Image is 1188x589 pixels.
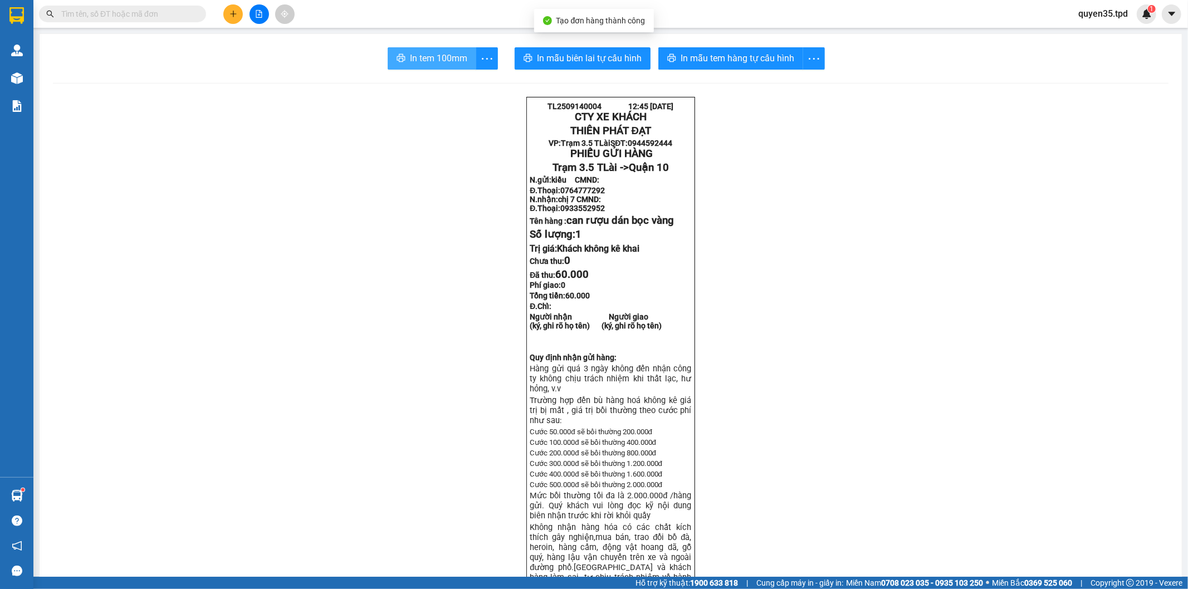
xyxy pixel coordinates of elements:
span: Quận 10 [102,65,142,77]
button: caret-down [1162,4,1181,24]
span: Cước 50.000đ sẽ bồi thường 200.000đ [530,428,652,436]
span: caret-down [1167,9,1177,19]
span: 0944592444 [628,139,673,148]
span: 1 [1150,5,1153,13]
strong: Đ.Thoại: [530,204,605,213]
img: warehouse-icon [11,490,23,502]
span: In tem 100mm [410,51,467,65]
img: warehouse-icon [11,45,23,56]
span: can rượu dán bọc vàng [566,214,674,227]
span: Số lượng: [530,228,581,240]
span: Cước 300.000đ sẽ bồi thường 1.200.000đ [530,459,662,468]
span: | [746,577,748,589]
button: more [476,47,498,70]
span: aim [281,10,289,18]
button: plus [223,4,243,24]
input: Tìm tên, số ĐT hoặc mã đơn [61,8,193,20]
span: printer [667,53,676,64]
span: TL2509140003 [21,5,75,14]
span: Cước 200.000đ sẽ bồi thường 800.000đ [530,449,656,457]
strong: (ký, ghi rõ họ tên) (ký, ghi rõ họ tên) [530,321,662,330]
span: Cung cấp máy in - giấy in: [756,577,843,589]
strong: Tên hàng : [530,217,674,225]
strong: Chưa thu: [530,257,570,266]
span: message [12,566,22,576]
span: check-circle [543,16,552,25]
span: 60.000 [555,268,589,281]
button: more [803,47,825,70]
span: PHIẾU GỬI HÀNG [43,51,126,63]
img: icon-new-feature [1142,9,1152,19]
img: solution-icon [11,100,23,112]
button: file-add [250,4,269,24]
span: search [46,10,54,18]
strong: Người nhận Người giao [530,312,648,321]
strong: CTY XE KHÁCH [575,111,647,123]
span: more [803,52,824,66]
span: Hỗ trợ kỹ thuật: [635,577,738,589]
strong: Quy định nhận gửi hàng: [530,353,617,362]
span: In mẫu biên lai tự cấu hình [537,51,642,65]
span: Miền Bắc [992,577,1072,589]
strong: Đ.Thoại: [530,186,605,195]
span: plus [229,10,237,18]
span: Cước 400.000đ sẽ bồi thường 1.600.000đ [530,470,662,478]
span: printer [524,53,532,64]
span: Trạm 3.5 TLài -> [26,65,142,77]
button: printerIn mẫu biên lai tự cấu hình [515,47,651,70]
sup: 1 [1148,5,1156,13]
span: Tổng tiền: [530,291,590,300]
span: 12:45 [628,102,648,111]
span: Quận 10 [629,161,669,174]
span: [DATE] [123,5,146,14]
span: chị 7 CMND: [558,195,601,204]
span: [DATE] [650,102,673,111]
strong: THIÊN PHÁT ĐẠT [570,125,651,137]
span: 0933552952 [560,204,605,213]
span: kiều CMND: [551,175,599,184]
span: printer [397,53,405,64]
span: Cước 500.000đ sẽ bồi thường 2.000.000đ [530,480,662,489]
span: copyright [1126,579,1134,587]
span: notification [12,541,22,551]
span: Cước 100.000đ sẽ bồi thường 400.000đ [530,438,656,446]
strong: CTY XE KHÁCH [48,14,120,26]
span: file-add [255,10,263,18]
span: Trị giá: [530,243,639,254]
img: warehouse-icon [11,72,23,84]
span: quyen35.tpd [1069,7,1137,21]
span: | [1081,577,1082,589]
span: 10:08 [101,5,121,14]
button: printerIn mẫu tem hàng tự cấu hình [658,47,803,70]
strong: THIÊN PHÁT ĐẠT [43,28,124,40]
strong: Phí giao: [530,281,565,289]
span: Trạm 3.5 TLài [34,42,84,51]
strong: 1900 633 818 [690,578,738,587]
strong: VP: SĐT: [549,139,672,148]
span: Trường hợp đền bù hàng hoá không kê giá trị bị mất , giá trị bồi thường theo cước phí như sau: [530,395,691,425]
span: 0944592444 [101,42,145,51]
span: TL2509140004 [547,102,602,111]
span: Mức bồi thường tối đa là 2.000.000đ /hàng gửi. Quý khách vui lòng đọc kỹ nội dung biên nhận trước... [530,490,691,521]
span: Khách không kê khai [557,243,639,254]
strong: VP: SĐT: [22,42,145,51]
span: Hàng gửi quá 3 ngày không đến nhận công ty không chịu trách nhiệm khi thất lạc, hư hỏn... [530,364,691,394]
strong: N.nhận: [530,195,601,204]
strong: N.gửi: [3,78,69,87]
span: In mẫu tem hàng tự cấu hình [681,51,794,65]
span: Trạm 3.5 TLài -> [553,161,669,174]
span: ⚪️ [986,581,989,585]
strong: 0708 023 035 - 0935 103 250 [881,578,983,587]
strong: 0369 525 060 [1024,578,1072,587]
span: 0 [564,254,570,267]
span: PHIẾU GỬI HÀNG [570,148,653,160]
img: logo-vxr [9,7,24,24]
span: 60.000 [565,291,590,300]
span: lan CMND: [25,78,69,87]
button: printerIn tem 100mm [388,47,476,70]
button: aim [275,4,295,24]
span: Trạm 3.5 TLài [561,139,610,148]
span: 0764777292 [560,186,605,195]
span: Miền Nam [846,577,983,589]
span: more [476,52,497,66]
